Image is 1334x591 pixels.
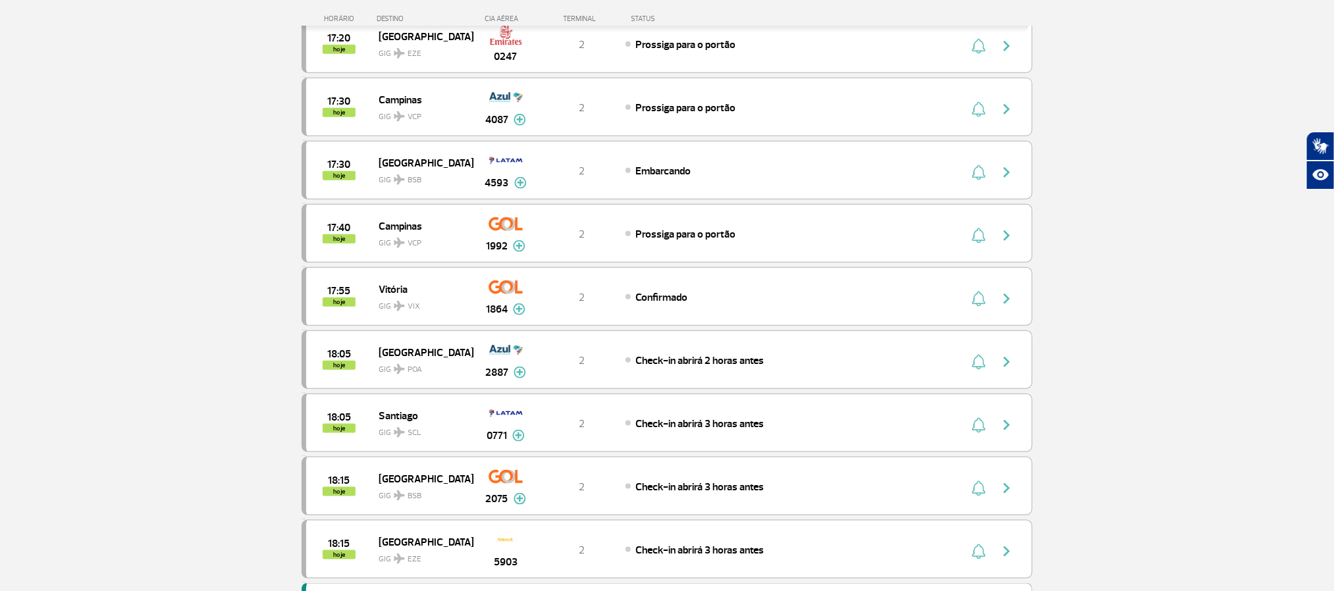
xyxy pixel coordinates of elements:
img: destiny_airplane.svg [394,48,405,59]
span: 0247 [494,49,518,64]
img: sino-painel-voo.svg [972,480,986,496]
span: EZE [408,553,421,565]
span: VIX [408,301,420,313]
span: POA [408,364,422,376]
img: sino-painel-voo.svg [972,38,986,54]
img: seta-direita-painel-voo.svg [999,544,1015,559]
img: mais-info-painel-voo.svg [514,367,526,378]
span: GIG [379,483,463,502]
button: Abrir tradutor de língua de sinais. [1306,132,1334,161]
div: HORÁRIO [306,14,377,23]
img: seta-direita-painel-voo.svg [999,228,1015,244]
span: Prossiga para o portão [635,38,735,51]
span: hoje [323,108,356,117]
span: VCP [408,111,421,123]
span: [GEOGRAPHIC_DATA] [379,28,463,45]
img: seta-direita-painel-voo.svg [999,38,1015,54]
span: 2025-08-27 17:55:00 [328,286,351,295]
span: 2025-08-27 18:05:00 [327,413,351,422]
span: VCP [408,238,421,249]
img: seta-direita-painel-voo.svg [999,101,1015,117]
img: sino-painel-voo.svg [972,165,986,180]
img: destiny_airplane.svg [394,427,405,438]
span: hoje [323,45,356,54]
span: 2887 [485,365,508,380]
img: destiny_airplane.svg [394,364,405,374]
img: seta-direita-painel-voo.svg [999,480,1015,496]
span: GIG [379,546,463,565]
span: 2025-08-27 17:40:00 [328,223,351,232]
span: 0771 [487,428,507,444]
span: 2025-08-27 17:20:00 [328,34,351,43]
img: mais-info-painel-voo.svg [513,240,525,252]
span: BSB [408,490,421,502]
span: GIG [379,41,463,60]
span: [GEOGRAPHIC_DATA] [379,470,463,487]
span: Confirmado [635,291,687,304]
span: hoje [323,424,356,433]
img: seta-direita-painel-voo.svg [999,165,1015,180]
span: 1864 [486,301,508,317]
span: 1992 [486,238,508,254]
img: sino-painel-voo.svg [972,354,986,370]
span: Check-in abrirá 3 horas antes [635,480,764,494]
span: Campinas [379,91,463,108]
span: BSB [408,174,421,186]
span: GIG [379,420,463,439]
span: GIG [379,104,463,123]
span: 2 [579,165,585,178]
span: Prossiga para o portão [635,101,735,115]
div: DESTINO [377,14,473,23]
span: 2 [579,291,585,304]
div: STATUS [624,14,732,23]
span: 2025-08-27 17:30:00 [328,97,351,106]
span: SCL [408,427,421,439]
img: seta-direita-painel-voo.svg [999,354,1015,370]
span: [GEOGRAPHIC_DATA] [379,344,463,361]
span: hoje [323,297,356,307]
img: sino-painel-voo.svg [972,544,986,559]
img: mais-info-painel-voo.svg [512,430,525,442]
span: 2 [579,480,585,494]
img: sino-painel-voo.svg [972,291,986,307]
span: GIG [379,357,463,376]
img: seta-direita-painel-voo.svg [999,417,1015,433]
span: 2 [579,417,585,430]
img: destiny_airplane.svg [394,301,405,311]
span: [GEOGRAPHIC_DATA] [379,533,463,550]
span: hoje [323,487,356,496]
span: 2 [579,38,585,51]
span: 4087 [485,112,508,128]
span: hoje [323,234,356,244]
span: hoje [323,361,356,370]
span: Prossiga para o portão [635,228,735,241]
span: GIG [379,230,463,249]
img: destiny_airplane.svg [394,111,405,122]
span: EZE [408,48,421,60]
img: seta-direita-painel-voo.svg [999,291,1015,307]
span: 2025-08-27 18:15:00 [329,539,350,548]
span: 5903 [494,554,518,570]
span: Check-in abrirá 2 horas antes [635,354,764,367]
img: mais-info-painel-voo.svg [514,114,526,126]
img: destiny_airplane.svg [394,490,405,501]
div: Plugin de acessibilidade da Hand Talk. [1306,132,1334,190]
img: destiny_airplane.svg [394,174,405,185]
span: Santiago [379,407,463,424]
span: Check-in abrirá 3 horas antes [635,417,764,430]
img: destiny_airplane.svg [394,553,405,564]
img: mais-info-painel-voo.svg [514,177,527,189]
span: GIG [379,294,463,313]
span: 2075 [486,491,508,507]
img: sino-painel-voo.svg [972,417,986,433]
span: hoje [323,171,356,180]
span: 4593 [485,175,509,191]
span: Vitória [379,280,463,297]
img: mais-info-painel-voo.svg [514,493,526,505]
div: TERMINAL [539,14,624,23]
span: 2 [579,101,585,115]
span: hoje [323,550,356,559]
div: CIA AÉREA [473,14,539,23]
span: GIG [379,167,463,186]
span: [GEOGRAPHIC_DATA] [379,154,463,171]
